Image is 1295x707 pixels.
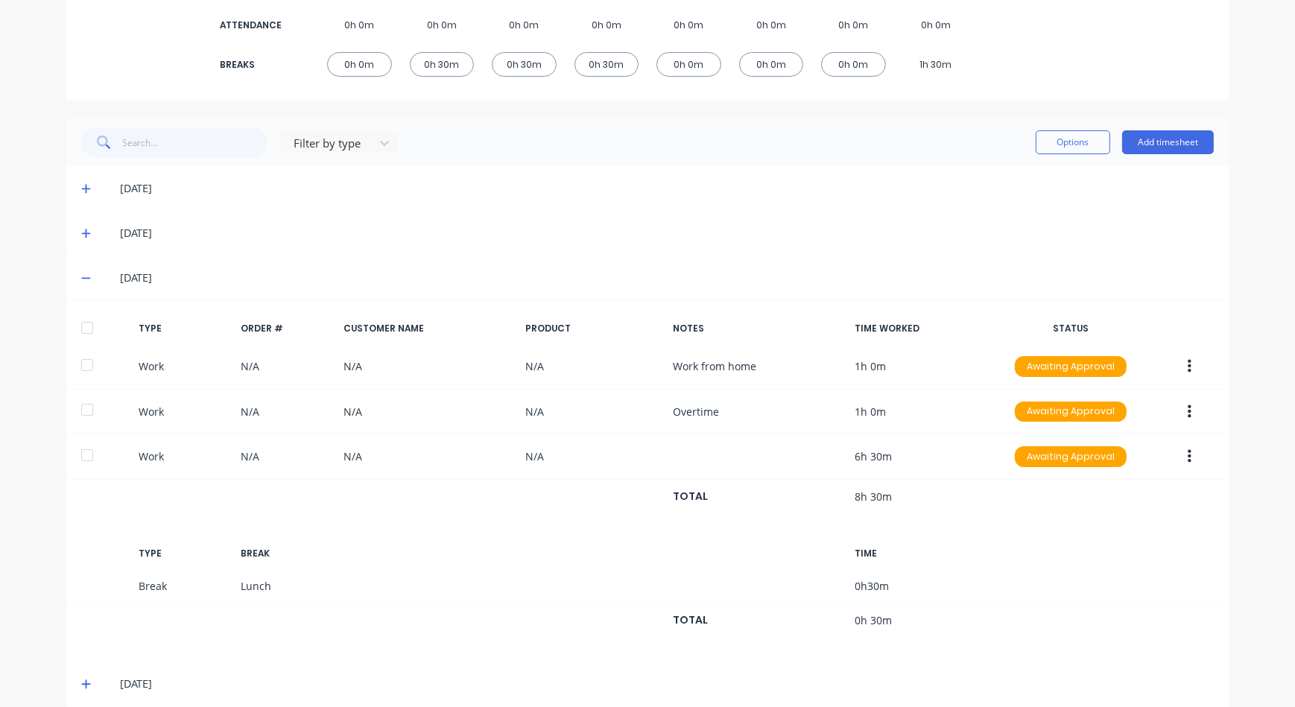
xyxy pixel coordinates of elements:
[120,270,1214,286] div: [DATE]
[656,52,721,77] div: 0h 0m
[739,13,804,37] div: 0h 0m
[855,322,990,335] div: TIME WORKED
[1015,446,1127,467] div: Awaiting Approval
[220,19,279,32] div: ATTENDANCE
[904,13,969,37] div: 0h 0m
[1122,130,1214,154] button: Add timesheet
[120,180,1214,197] div: [DATE]
[492,52,557,77] div: 0h 30m
[120,225,1214,241] div: [DATE]
[1015,356,1127,377] div: Awaiting Approval
[343,322,513,335] div: CUSTOMER NAME
[855,547,990,560] div: TIME
[1036,130,1110,154] button: Options
[241,547,332,560] div: BREAK
[656,13,721,37] div: 0h 0m
[673,322,843,335] div: NOTES
[123,127,268,157] input: Search...
[1003,322,1139,335] div: STATUS
[821,52,886,77] div: 0h 0m
[139,322,229,335] div: TYPE
[574,52,639,77] div: 0h 30m
[1015,402,1127,422] div: Awaiting Approval
[821,13,886,37] div: 0h 0m
[410,13,475,37] div: 0h 0m
[739,52,804,77] div: 0h 0m
[410,52,475,77] div: 0h 30m
[327,52,392,77] div: 0h 0m
[327,13,392,37] div: 0h 0m
[241,322,332,335] div: ORDER #
[492,13,557,37] div: 0h 0m
[904,52,969,77] div: 1h 30m
[525,322,661,335] div: PRODUCT
[120,676,1214,692] div: [DATE]
[139,547,229,560] div: TYPE
[220,58,279,72] div: BREAKS
[574,13,639,37] div: 0h 0m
